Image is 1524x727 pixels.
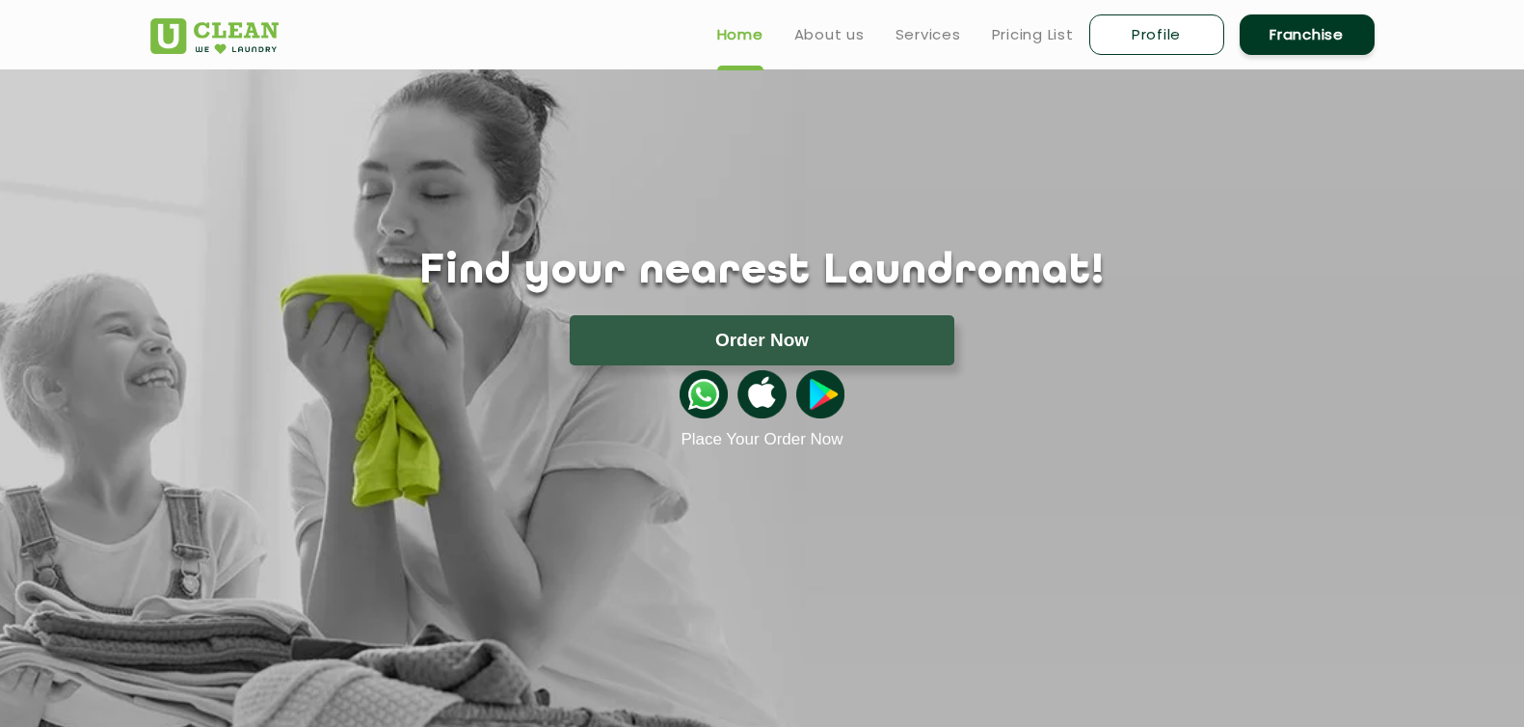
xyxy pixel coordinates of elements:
[1089,14,1224,55] a: Profile
[717,23,763,46] a: Home
[681,430,842,449] a: Place Your Order Now
[1240,14,1375,55] a: Franchise
[896,23,961,46] a: Services
[992,23,1074,46] a: Pricing List
[680,370,728,418] img: whatsappicon.png
[136,248,1389,296] h1: Find your nearest Laundromat!
[794,23,865,46] a: About us
[150,18,279,54] img: UClean Laundry and Dry Cleaning
[737,370,786,418] img: apple-icon.png
[570,315,954,365] button: Order Now
[796,370,844,418] img: playstoreicon.png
